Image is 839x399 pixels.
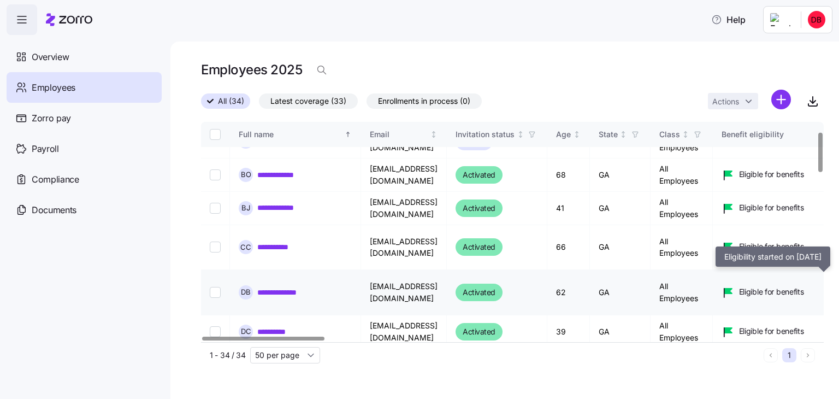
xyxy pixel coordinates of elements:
span: Eligible for benefits [739,326,804,337]
th: StateNot sorted [590,122,651,147]
button: Next page [801,348,815,362]
a: Documents [7,195,162,225]
span: C C [240,244,251,251]
span: D B [241,289,251,296]
span: Latest coverage (33) [270,94,346,108]
span: Eligible for benefits [739,202,804,213]
td: [EMAIL_ADDRESS][DOMAIN_NAME] [361,225,447,271]
span: Overview [32,50,69,64]
td: 66 [547,225,590,271]
div: Age [556,128,571,140]
span: D C [241,328,251,335]
a: Overview [7,42,162,72]
img: Employer logo [770,13,792,26]
span: Zorro pay [32,112,71,125]
th: EmailNot sorted [361,122,447,147]
td: GA [590,192,651,225]
span: Eligible for benefits [739,169,804,180]
div: Not sorted [430,131,438,138]
td: 62 [547,270,590,315]
th: AgeNot sorted [547,122,590,147]
input: Select record 3 [210,169,221,180]
a: Employees [7,72,162,103]
input: Select record 5 [210,242,221,253]
span: Activated [463,168,495,181]
div: State [599,128,618,140]
h1: Employees 2025 [201,61,302,78]
span: Activated [463,202,495,215]
td: All Employees [651,225,713,271]
span: Eligible for benefits [739,286,804,297]
input: Select record 4 [210,203,221,214]
span: Eligible for benefits [739,241,804,252]
button: Previous page [764,348,778,362]
td: 39 [547,315,590,349]
img: fef15a215ef8e379243731c784a994ca [808,11,825,28]
td: All Employees [651,270,713,315]
span: B J [241,204,250,212]
svg: add icon [771,90,791,109]
span: Employees [32,81,75,95]
button: Help [702,9,754,31]
td: GA [590,270,651,315]
span: Payroll [32,142,59,156]
span: Actions [712,98,739,105]
input: Select record 6 [210,287,221,298]
a: Compliance [7,164,162,195]
td: [EMAIL_ADDRESS][DOMAIN_NAME] [361,270,447,315]
a: Zorro pay [7,103,162,133]
th: Invitation statusNot sorted [447,122,547,147]
input: Select all records [210,129,221,140]
th: ClassNot sorted [651,122,713,147]
div: Class [659,128,680,140]
td: [EMAIL_ADDRESS][DOMAIN_NAME] [361,315,447,349]
div: Not sorted [619,131,627,138]
td: 41 [547,192,590,225]
div: Not sorted [573,131,581,138]
td: GA [590,225,651,271]
span: Activated [463,325,495,338]
span: Activated [463,240,495,254]
div: Not sorted [682,131,689,138]
td: GA [590,159,651,191]
input: Select record 7 [210,326,221,337]
th: Full nameSorted ascending [230,122,361,147]
a: Payroll [7,133,162,164]
span: Enrollments in process (0) [378,94,470,108]
td: All Employees [651,159,713,191]
span: All (34) [218,94,244,108]
button: 1 [782,348,796,362]
div: Sorted ascending [344,131,352,138]
span: Activated [463,286,495,299]
td: [EMAIL_ADDRESS][DOMAIN_NAME] [361,192,447,225]
div: Invitation status [456,128,515,140]
span: B O [241,171,251,178]
div: Email [370,128,428,140]
span: 1 - 34 / 34 [210,350,246,361]
td: [EMAIL_ADDRESS][DOMAIN_NAME] [361,159,447,191]
button: Actions [708,93,758,109]
span: Documents [32,203,76,217]
td: All Employees [651,192,713,225]
div: Not sorted [517,131,524,138]
td: All Employees [651,315,713,349]
span: Help [711,13,746,26]
div: Full name [239,128,342,140]
td: GA [590,315,651,349]
span: Compliance [32,173,79,186]
td: 68 [547,159,590,191]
